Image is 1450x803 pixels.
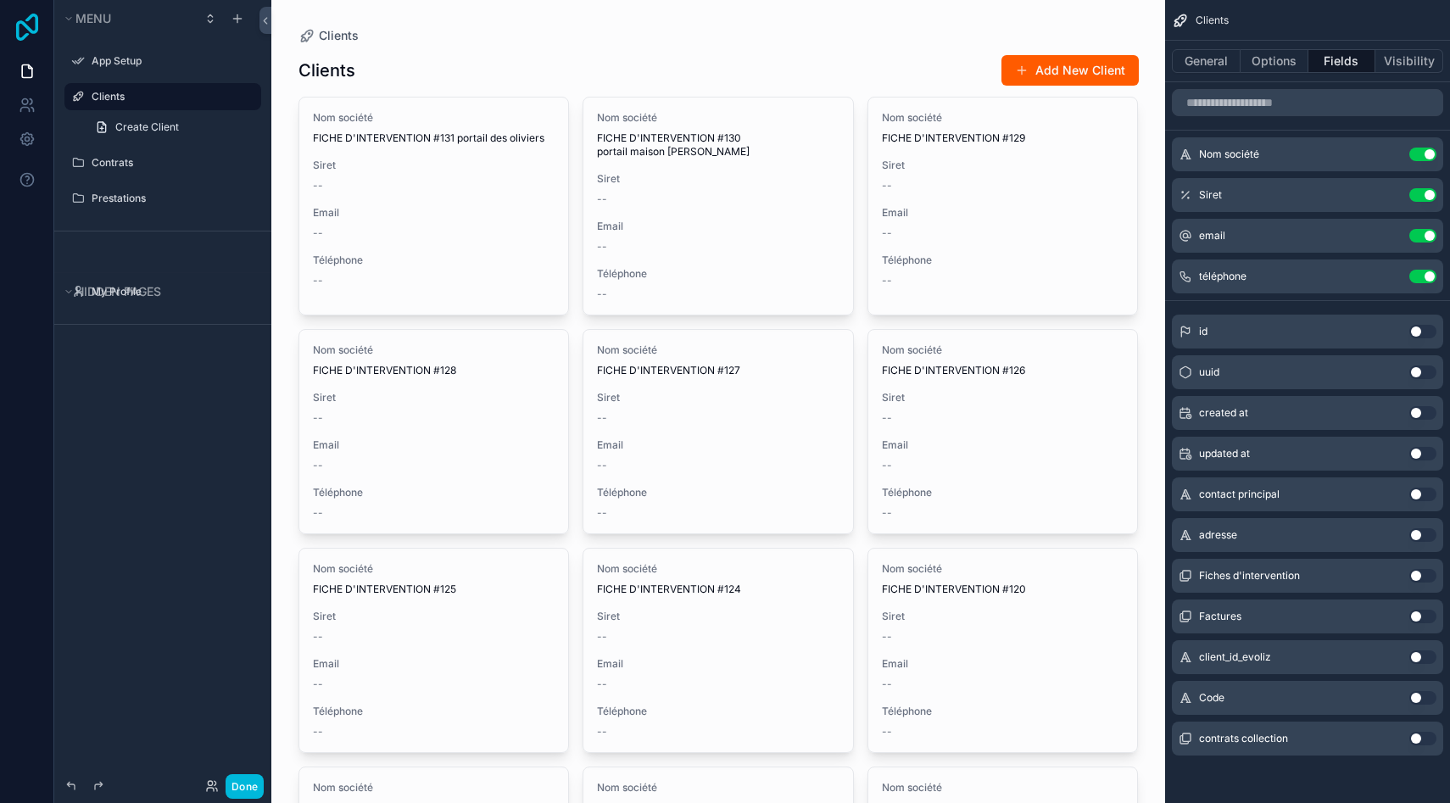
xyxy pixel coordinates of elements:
label: Contrats [92,156,251,170]
button: Fields [1308,49,1376,73]
span: Siret [1199,188,1222,202]
a: Create Client [85,114,261,141]
span: created at [1199,406,1248,420]
span: client_id_evoliz [1199,650,1271,664]
button: General [1172,49,1241,73]
span: adresse [1199,528,1237,542]
span: Factures [1199,610,1241,623]
span: Create Client [115,120,179,134]
span: contact principal [1199,488,1280,501]
button: Options [1241,49,1308,73]
button: Menu [61,7,193,31]
span: Clients [1196,14,1229,27]
button: Hidden pages [61,280,254,304]
label: Prestations [92,192,251,205]
label: Clients [92,90,251,103]
span: Fiches d'intervention [1199,569,1300,583]
span: Code [1199,691,1224,705]
button: Visibility [1375,49,1443,73]
label: App Setup [92,54,251,68]
span: id [1199,325,1207,338]
button: Done [226,774,264,799]
label: My Profile [92,285,251,298]
span: contrats collection [1199,732,1288,745]
span: Menu [75,11,111,25]
span: Nom société [1199,148,1259,161]
span: email [1199,229,1225,243]
span: updated at [1199,447,1250,460]
span: téléphone [1199,270,1246,283]
span: uuid [1199,365,1219,379]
